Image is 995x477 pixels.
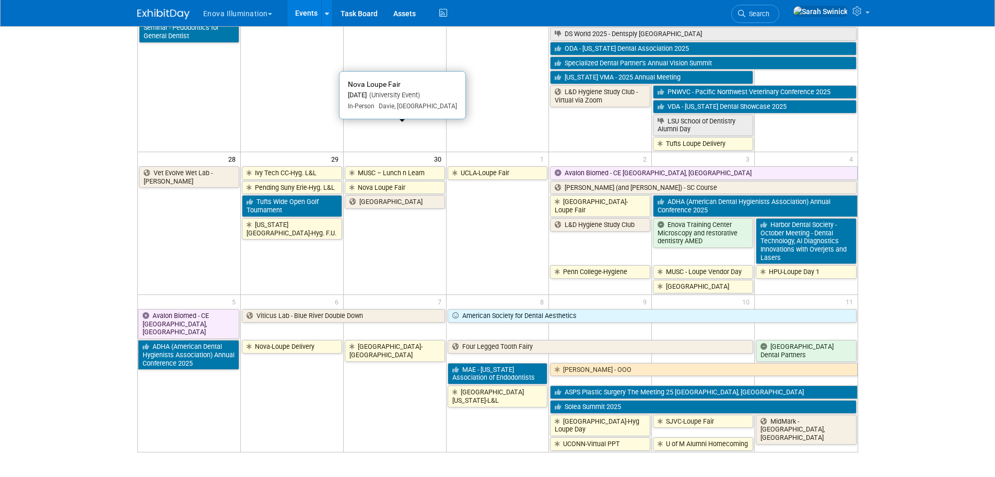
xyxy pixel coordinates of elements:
[550,85,650,107] a: L&D Hygiene Study Club - Virtual via Zoom
[348,91,457,100] div: [DATE]
[550,71,753,84] a: [US_STATE] VMA - 2025 Annual Meeting
[848,152,858,165] span: 4
[242,181,342,195] a: Pending Suny Erie-Hyg. L&L
[448,385,548,407] a: [GEOGRAPHIC_DATA][US_STATE]-L&L
[137,9,190,19] img: ExhibitDay
[550,218,650,232] a: L&D Hygiene Study Club
[448,340,754,354] a: Four Legged Tooth Fairy
[653,137,753,151] a: Tufts Loupe Delivery
[448,309,857,323] a: American Society for Dental Aesthetics
[756,340,856,361] a: [GEOGRAPHIC_DATA] Dental Partners
[550,166,857,180] a: Avalon Biomed - CE [GEOGRAPHIC_DATA], [GEOGRAPHIC_DATA]
[242,309,445,323] a: Viticus Lab - Blue River Double Down
[367,91,420,99] span: (University Event)
[550,400,856,414] a: Solea Summit 2025
[653,100,856,113] a: VDA - [US_STATE] Dental Showcase 2025
[139,166,239,188] a: Vet Evolve Wet Lab - [PERSON_NAME]
[345,340,445,361] a: [GEOGRAPHIC_DATA]-[GEOGRAPHIC_DATA]
[242,218,342,240] a: [US_STATE][GEOGRAPHIC_DATA]-Hyg. F.U.
[756,415,856,445] a: MidMark - [GEOGRAPHIC_DATA], [GEOGRAPHIC_DATA]
[756,265,856,279] a: HPU-Loupe Day 1
[653,195,857,217] a: ADHA (American Dental Hygienists Association) Annual Conference 2025
[653,437,753,451] a: U of M Alumni Homecoming
[348,80,401,88] span: Nova Loupe Fair
[138,340,239,370] a: ADHA (American Dental Hygienists Association) Annual Conference 2025
[653,85,856,99] a: PNWVC - Pacific Northwest Veterinary Conference 2025
[550,56,856,70] a: Specialized Dental Partner’s Annual Vision Summit
[242,195,342,217] a: Tufts Wide Open Golf Tournament
[138,309,239,339] a: Avalon Biomed - CE [GEOGRAPHIC_DATA], [GEOGRAPHIC_DATA]
[731,5,779,23] a: Search
[745,152,754,165] span: 3
[550,42,856,55] a: ODA - [US_STATE] Dental Association 2025
[550,363,857,377] a: [PERSON_NAME] - OOO
[745,10,769,18] span: Search
[653,115,753,136] a: LSU School of Dentistry Alumni Day
[642,295,651,308] span: 9
[653,218,753,248] a: Enova Training Center Microscopy and restorative dentistry AMED
[139,13,239,43] a: Punjabi Dental Society Seminar - Pedodontics for General Dentist
[539,152,548,165] span: 1
[653,280,753,293] a: [GEOGRAPHIC_DATA]
[227,152,240,165] span: 28
[231,295,240,308] span: 5
[550,415,650,436] a: [GEOGRAPHIC_DATA]-Hyg Loupe Day
[348,103,374,110] span: In-Person
[539,295,548,308] span: 8
[845,295,858,308] span: 11
[550,437,650,451] a: UCONN-Virtual PPT
[448,363,548,384] a: MAE - [US_STATE] Association of Endodontists
[448,166,548,180] a: UCLA-Loupe Fair
[550,195,650,217] a: [GEOGRAPHIC_DATA]-Loupe Fair
[433,152,446,165] span: 30
[741,295,754,308] span: 10
[756,218,856,265] a: Harbor Dental Society - October Meeting - Dental Technology, AI Diagnostics Innovations with Over...
[374,103,457,110] span: Davie, [GEOGRAPHIC_DATA]
[793,6,848,17] img: Sarah Swinick
[345,195,445,209] a: [GEOGRAPHIC_DATA]
[330,152,343,165] span: 29
[550,265,650,279] a: Penn College-Hygiene
[653,265,753,279] a: MUSC - Loupe Vendor Day
[334,295,343,308] span: 6
[653,415,753,428] a: SJVC-Loupe Fair
[550,27,856,41] a: DS World 2025 - Dentsply [GEOGRAPHIC_DATA]
[437,295,446,308] span: 7
[345,166,445,180] a: MUSC – Lunch n Learn
[345,181,445,195] a: Nova Loupe Fair
[242,340,342,354] a: Nova-Loupe Delivery
[642,152,651,165] span: 2
[242,166,342,180] a: Ivy Tech CC-Hyg. L&L
[550,181,856,195] a: [PERSON_NAME] (and [PERSON_NAME]) - SC Course
[550,385,857,399] a: ASPS Plastic Surgery The Meeting 25 [GEOGRAPHIC_DATA], [GEOGRAPHIC_DATA]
